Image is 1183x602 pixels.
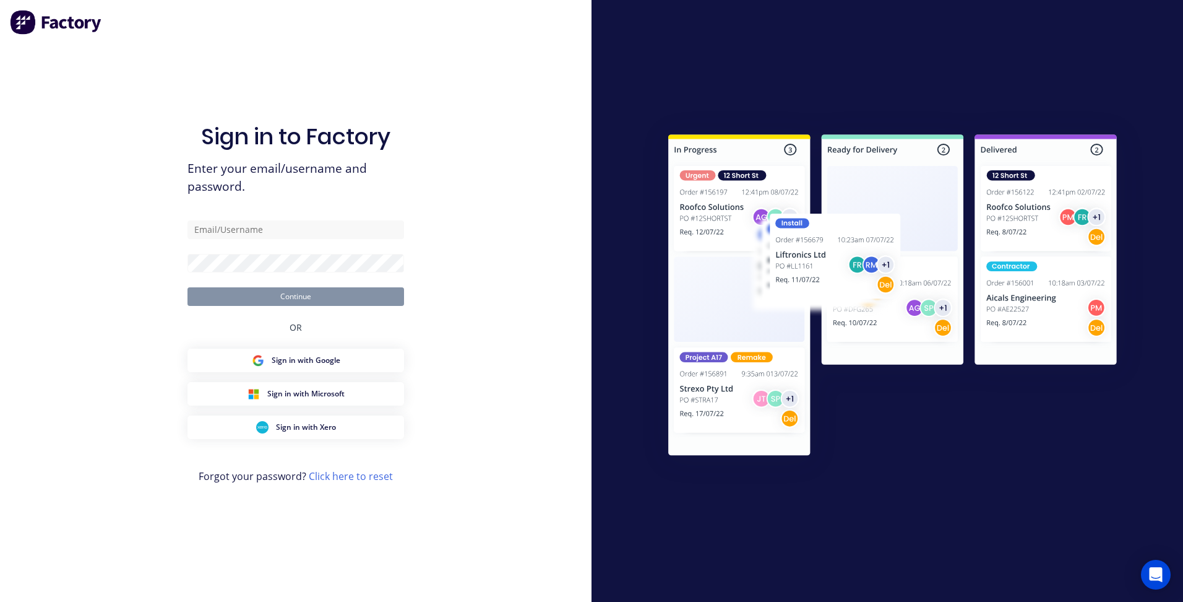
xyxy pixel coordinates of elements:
img: Microsoft Sign in [247,388,260,400]
img: Factory [10,10,103,35]
button: Xero Sign inSign in with Xero [187,416,404,439]
span: Forgot your password? [199,469,393,484]
a: Click here to reset [309,469,393,483]
img: Google Sign in [252,354,264,367]
img: Xero Sign in [256,421,269,434]
button: Google Sign inSign in with Google [187,349,404,372]
div: OR [290,306,302,349]
span: Sign in with Xero [276,422,336,433]
input: Email/Username [187,220,404,239]
button: Continue [187,287,404,306]
div: Open Intercom Messenger [1141,560,1171,590]
button: Microsoft Sign inSign in with Microsoft [187,382,404,406]
span: Sign in with Google [272,355,340,366]
span: Sign in with Microsoft [267,388,345,399]
img: Sign in [641,110,1144,485]
h1: Sign in to Factory [201,123,390,150]
span: Enter your email/username and password. [187,160,404,196]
